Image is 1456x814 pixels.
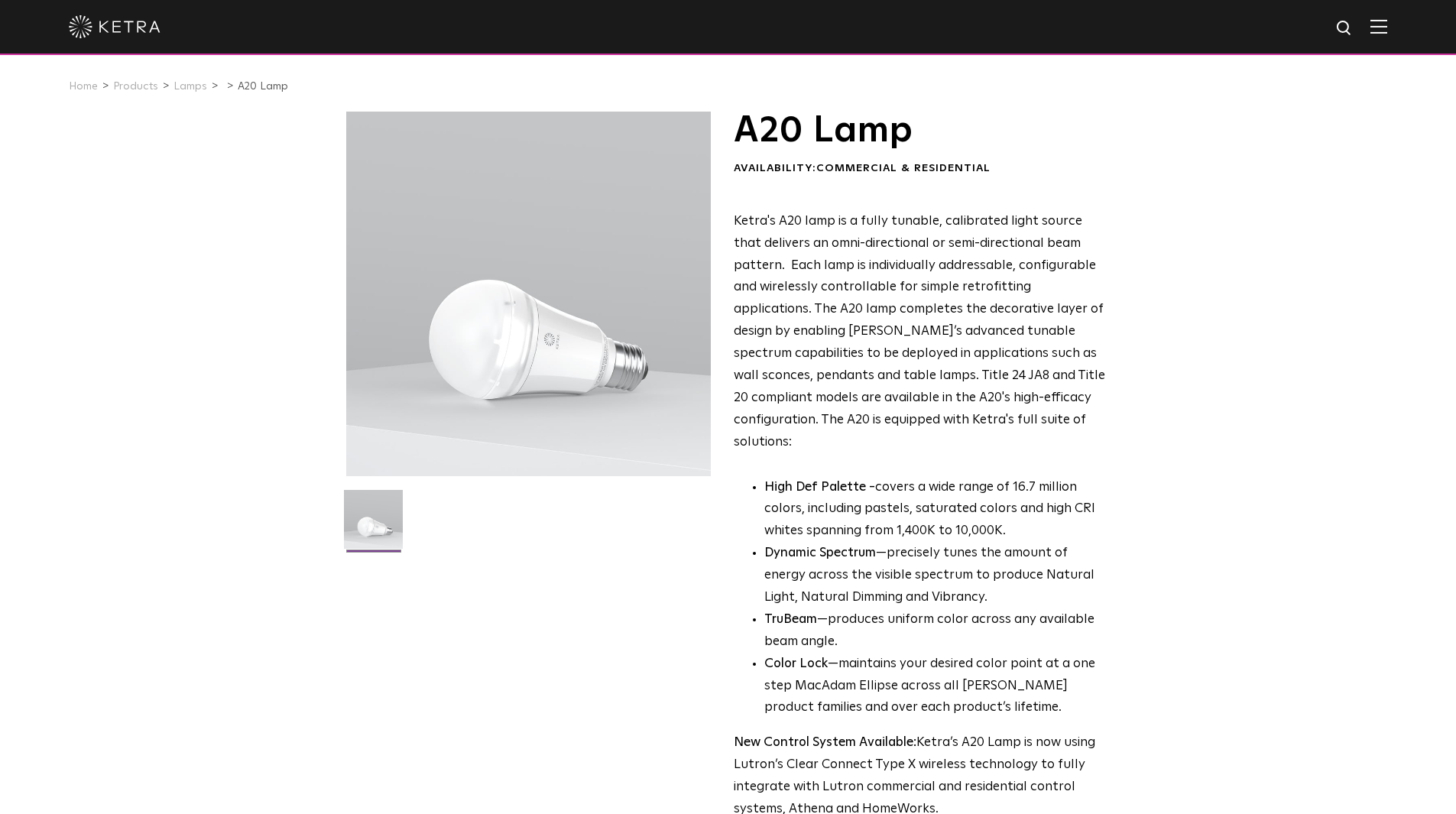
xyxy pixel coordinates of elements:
img: search icon [1335,19,1354,38]
strong: New Control System Available: [734,736,916,749]
img: Hamburger%20Nav.svg [1370,19,1387,34]
li: —precisely tunes the amount of energy across the visible spectrum to produce Natural Light, Natur... [764,543,1106,609]
a: Lamps [173,81,207,92]
a: Products [113,81,158,92]
img: ketra-logo-2019-white [69,15,161,38]
a: Home [69,81,98,92]
strong: Color Lock [764,657,828,670]
p: covers a wide range of 16.7 million colors, including pastels, saturated colors and high CRI whit... [764,477,1106,543]
strong: TruBeam [764,613,817,626]
li: —maintains your desired color point at a one step MacAdam Ellipse across all [PERSON_NAME] produc... [764,653,1106,720]
strong: High Def Palette - [764,481,875,494]
span: Commercial & Residential [816,163,991,174]
strong: Dynamic Spectrum [764,546,876,559]
div: Availability: [734,161,1106,177]
h1: A20 Lamp [734,112,1106,150]
a: A20 Lamp [238,81,288,92]
img: A20-Lamp-2021-Web-Square [344,490,403,560]
li: —produces uniform color across any available beam angle. [764,609,1106,653]
span: Ketra's A20 lamp is a fully tunable, calibrated light source that delivers an omni-directional or... [734,215,1105,449]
